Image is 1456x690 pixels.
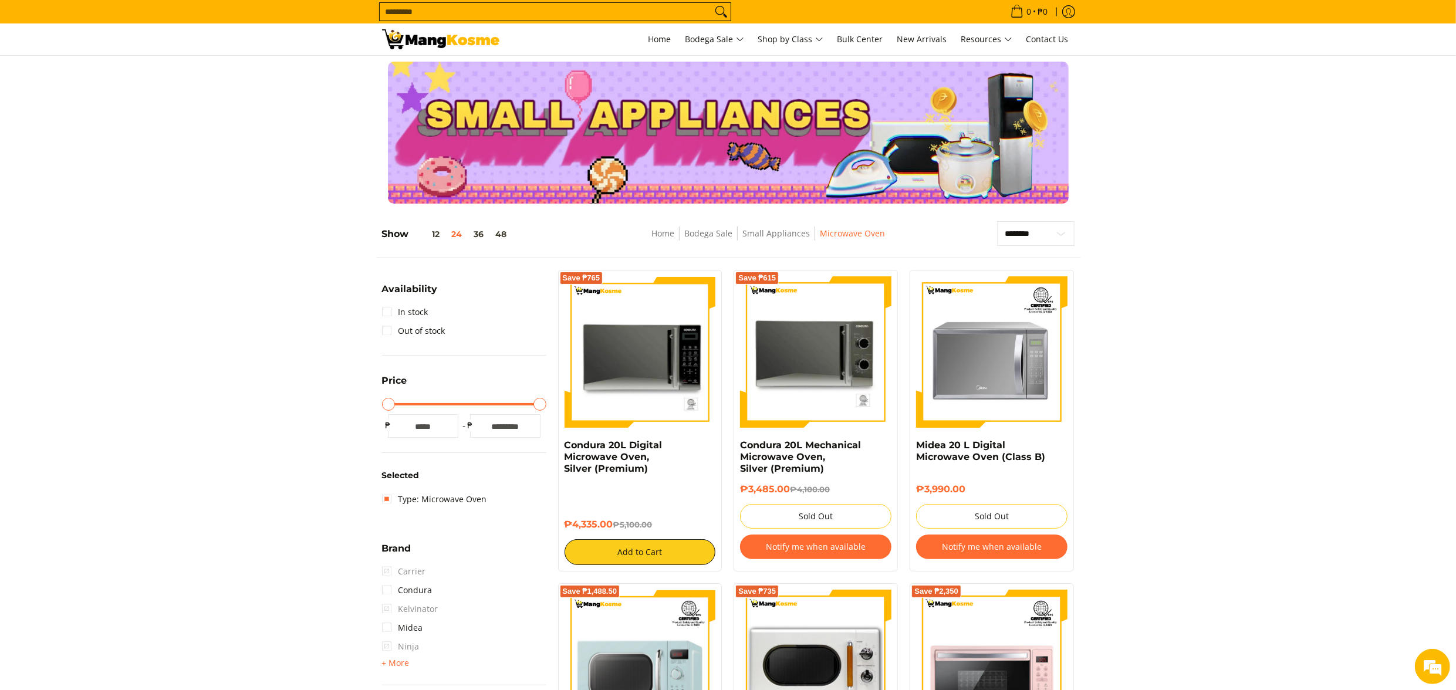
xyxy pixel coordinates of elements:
span: Resources [961,32,1012,47]
span: Carrier [382,562,426,581]
a: Bodega Sale [680,23,750,55]
span: Save ₱2,350 [914,588,958,595]
h6: ₱3,485.00 [740,483,891,495]
a: Contact Us [1021,23,1075,55]
nav: Breadcrumbs [577,226,960,253]
span: 0 [1025,8,1033,16]
button: 12 [409,229,446,239]
a: Small Appliances [742,228,810,239]
summary: Open [382,544,411,562]
a: Home [651,228,674,239]
span: Contact Us [1026,33,1069,45]
span: Save ₱765 [563,275,600,282]
a: Bulk Center [832,23,889,55]
h6: ₱4,335.00 [565,519,716,530]
summary: Open [382,285,438,303]
a: Shop by Class [752,23,829,55]
a: Midea 20 L Digital Microwave Oven (Class B) [916,439,1045,462]
span: Ninja [382,637,420,656]
span: Home [648,33,671,45]
span: Bulk Center [837,33,883,45]
summary: Open [382,656,410,670]
span: New Arrivals [897,33,947,45]
button: 48 [490,229,513,239]
a: In stock [382,303,428,322]
a: Resources [955,23,1018,55]
span: Price [382,376,407,385]
button: Search [712,3,731,21]
a: Out of stock [382,322,445,340]
button: Sold Out [916,504,1067,529]
img: Midea 20 L Digital Microwave Oven (Class B) [916,276,1067,428]
img: Condura 20L Mechanical Microwave Oven, Silver (Premium) [740,276,891,428]
span: Brand [382,544,411,553]
a: Condura 20L Digital Microwave Oven, Silver (Premium) [565,439,663,474]
span: Microwave Oven [820,226,885,241]
a: Midea [382,618,423,637]
a: Condura [382,581,433,600]
span: ₱ [464,420,476,431]
span: + More [382,658,410,668]
button: Notify me when available [916,535,1067,559]
a: Bodega Sale [684,228,732,239]
span: Save ₱615 [738,275,776,282]
span: Shop by Class [758,32,823,47]
a: Home [643,23,677,55]
span: Save ₱735 [738,588,776,595]
button: Sold Out [740,504,891,529]
img: 20-liter-digital-microwave-oven-silver-full-front-view-mang-kosme [565,276,716,428]
span: ₱0 [1036,8,1050,16]
span: Kelvinator [382,600,438,618]
h5: Show [382,228,513,240]
del: ₱5,100.00 [613,520,653,529]
del: ₱4,100.00 [790,485,830,494]
button: Notify me when available [740,535,891,559]
button: Add to Cart [565,539,716,565]
span: • [1007,5,1052,18]
a: Type: Microwave Oven [382,490,487,509]
span: Availability [382,285,438,294]
button: 24 [446,229,468,239]
span: Bodega Sale [685,32,744,47]
span: Save ₱1,488.50 [563,588,617,595]
summary: Open [382,376,407,394]
button: 36 [468,229,490,239]
a: Condura 20L Mechanical Microwave Oven, Silver (Premium) [740,439,861,474]
span: ₱ [382,420,394,431]
h6: Selected [382,471,546,481]
h6: ₱3,990.00 [916,483,1067,495]
img: Small Appliances l Mang Kosme: Home Appliances Warehouse Sale Microwave Oven [382,29,499,49]
nav: Main Menu [511,23,1075,55]
a: New Arrivals [891,23,953,55]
